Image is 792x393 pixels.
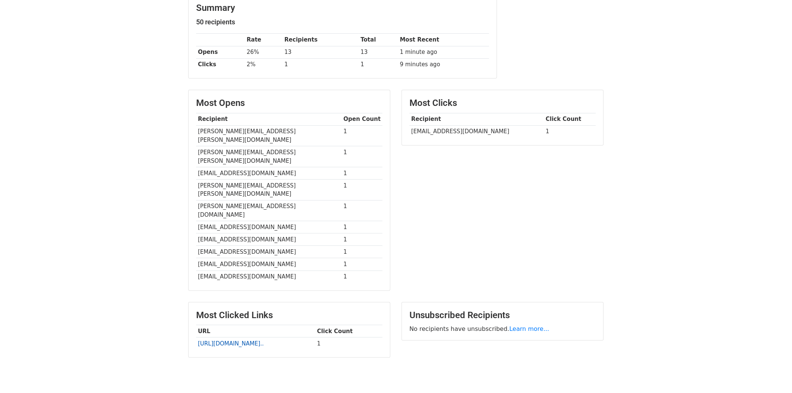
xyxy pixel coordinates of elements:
[196,221,342,234] td: [EMAIL_ADDRESS][DOMAIN_NAME]
[283,34,359,46] th: Recipients
[342,200,383,221] td: 1
[245,46,283,58] td: 26%
[342,179,383,200] td: 1
[342,146,383,167] td: 1
[342,167,383,179] td: 1
[398,34,489,46] th: Most Recent
[245,34,283,46] th: Rate
[398,58,489,71] td: 9 minutes ago
[196,179,342,200] td: [PERSON_NAME][EMAIL_ADDRESS][PERSON_NAME][DOMAIN_NAME]
[196,46,245,58] th: Opens
[245,58,283,71] td: 2%
[359,34,398,46] th: Total
[409,325,596,333] p: No recipients have unsubscribed.
[359,46,398,58] td: 13
[315,338,383,350] td: 1
[544,125,596,138] td: 1
[342,258,383,271] td: 1
[196,3,489,13] h3: Summary
[409,113,544,125] th: Recipient
[196,167,342,179] td: [EMAIL_ADDRESS][DOMAIN_NAME]
[196,310,383,321] h3: Most Clicked Links
[342,125,383,146] td: 1
[196,200,342,221] td: [PERSON_NAME][EMAIL_ADDRESS][DOMAIN_NAME]
[409,125,544,138] td: [EMAIL_ADDRESS][DOMAIN_NAME]
[342,221,383,234] td: 1
[283,58,359,71] td: 1
[196,58,245,71] th: Clicks
[196,234,342,246] td: [EMAIL_ADDRESS][DOMAIN_NAME]
[196,258,342,271] td: [EMAIL_ADDRESS][DOMAIN_NAME]
[342,246,383,258] td: 1
[342,113,383,125] th: Open Count
[196,325,315,338] th: URL
[359,58,398,71] td: 1
[198,340,264,347] a: [URL][DOMAIN_NAME]..
[283,46,359,58] td: 13
[509,325,549,332] a: Learn more...
[409,310,596,321] h3: Unsubscribed Recipients
[342,271,383,283] td: 1
[315,325,383,338] th: Click Count
[755,357,792,393] iframe: Chat Widget
[342,234,383,246] td: 1
[398,46,489,58] td: 1 minute ago
[196,146,342,167] td: [PERSON_NAME][EMAIL_ADDRESS][PERSON_NAME][DOMAIN_NAME]
[196,113,342,125] th: Recipient
[196,246,342,258] td: [EMAIL_ADDRESS][DOMAIN_NAME]
[409,98,596,109] h3: Most Clicks
[544,113,596,125] th: Click Count
[196,271,342,283] td: [EMAIL_ADDRESS][DOMAIN_NAME]
[196,125,342,146] td: [PERSON_NAME][EMAIL_ADDRESS][PERSON_NAME][DOMAIN_NAME]
[196,18,489,26] h5: 50 recipients
[196,98,383,109] h3: Most Opens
